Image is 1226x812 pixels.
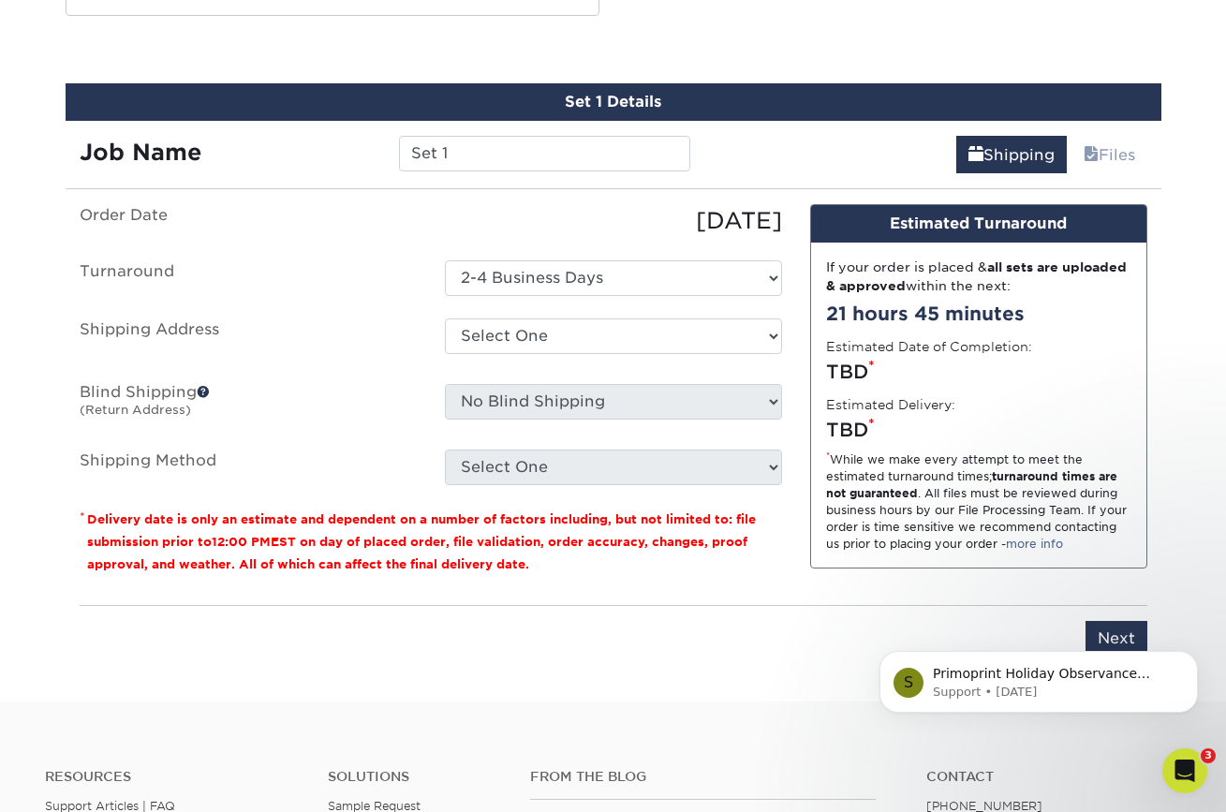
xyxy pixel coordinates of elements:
[968,146,983,164] span: shipping
[66,83,1161,121] div: Set 1 Details
[826,358,1131,386] div: TBD
[66,318,431,362] label: Shipping Address
[1201,748,1216,763] span: 3
[530,769,876,785] h4: From the Blog
[1162,748,1207,793] iframe: Intercom live chat
[399,136,690,171] input: Enter a job name
[66,450,431,485] label: Shipping Method
[80,403,191,417] small: (Return Address)
[811,205,1146,243] div: Estimated Turnaround
[826,395,955,414] label: Estimated Delivery:
[1006,537,1063,551] a: more info
[1071,136,1147,173] a: Files
[80,139,201,166] strong: Job Name
[826,451,1131,553] div: While we make every attempt to meet the estimated turnaround times; . All files must be reviewed ...
[212,535,271,549] span: 12:00 PM
[956,136,1067,173] a: Shipping
[851,612,1226,743] iframe: Intercom notifications message
[431,204,796,238] div: [DATE]
[826,337,1032,356] label: Estimated Date of Completion:
[87,512,756,571] small: Delivery date is only an estimate and dependent on a number of factors including, but not limited...
[826,300,1131,328] div: 21 hours 45 minutes
[328,769,502,785] h4: Solutions
[1084,146,1099,164] span: files
[826,258,1131,296] div: If your order is placed & within the next:
[826,416,1131,444] div: TBD
[45,769,300,785] h4: Resources
[66,260,431,296] label: Turnaround
[66,384,431,427] label: Blind Shipping
[66,204,431,238] label: Order Date
[826,469,1117,500] strong: turnaround times are not guaranteed
[926,769,1181,785] a: Contact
